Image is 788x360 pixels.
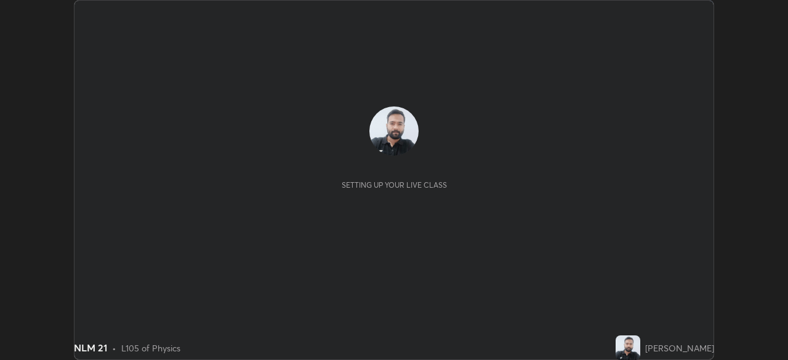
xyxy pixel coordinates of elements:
div: • [112,342,116,354]
div: L105 of Physics [121,342,180,354]
img: e83d2e5d0cb24c88a75dbe19726ba663.jpg [369,106,419,156]
div: NLM 21 [74,340,107,355]
div: [PERSON_NAME] [645,342,714,354]
img: e83d2e5d0cb24c88a75dbe19726ba663.jpg [616,335,640,360]
div: Setting up your live class [342,180,447,190]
